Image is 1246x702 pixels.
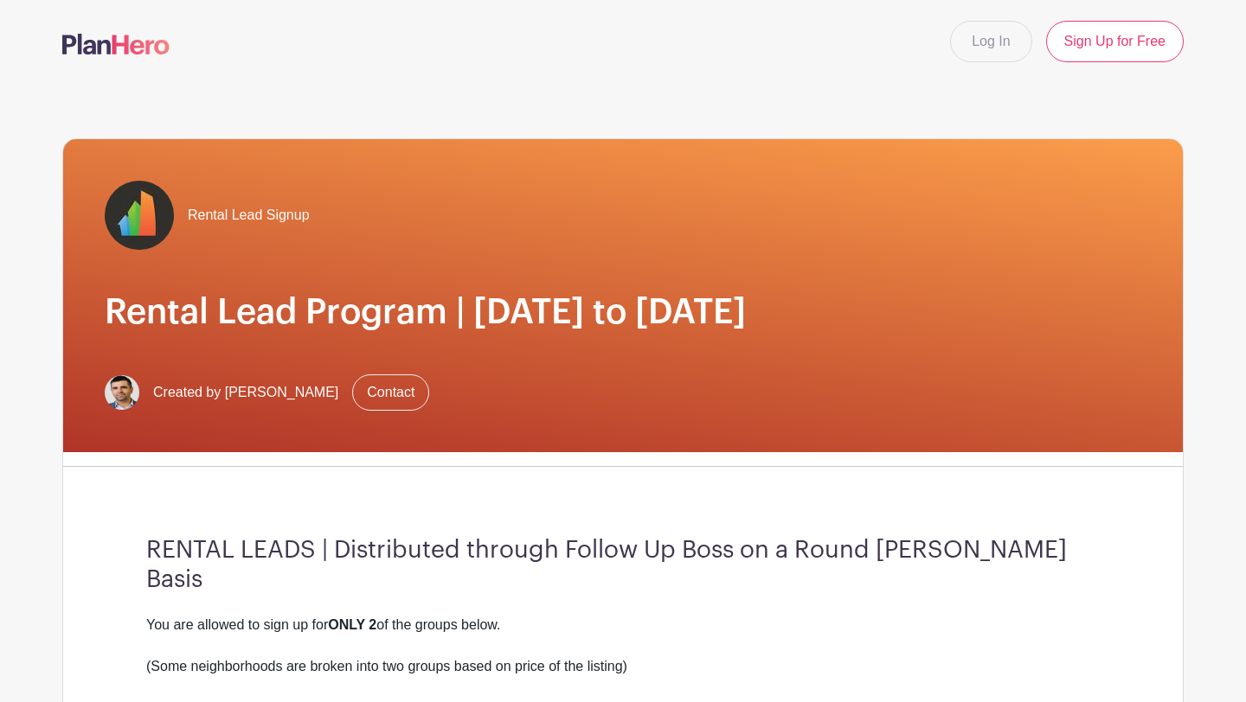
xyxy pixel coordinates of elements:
[950,21,1031,62] a: Log In
[352,374,429,411] a: Contact
[105,291,1141,333] h1: Rental Lead Program | [DATE] to [DATE]
[328,617,376,632] strong: ONLY 2
[146,536,1100,594] h3: RENTAL LEADS | Distributed through Follow Up Boss on a Round [PERSON_NAME] Basis
[105,375,139,410] img: Screen%20Shot%202023-02-21%20at%2010.54.51%20AM.png
[146,615,1100,635] div: You are allowed to sign up for of the groups below.
[188,205,310,226] span: Rental Lead Signup
[153,382,338,403] span: Created by [PERSON_NAME]
[146,656,1100,677] div: (Some neighborhoods are broken into two groups based on price of the listing)
[62,34,170,54] img: logo-507f7623f17ff9eddc593b1ce0a138ce2505c220e1c5a4e2b4648c50719b7d32.svg
[105,181,174,250] img: fulton-grace-logo.jpeg
[1046,21,1184,62] a: Sign Up for Free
